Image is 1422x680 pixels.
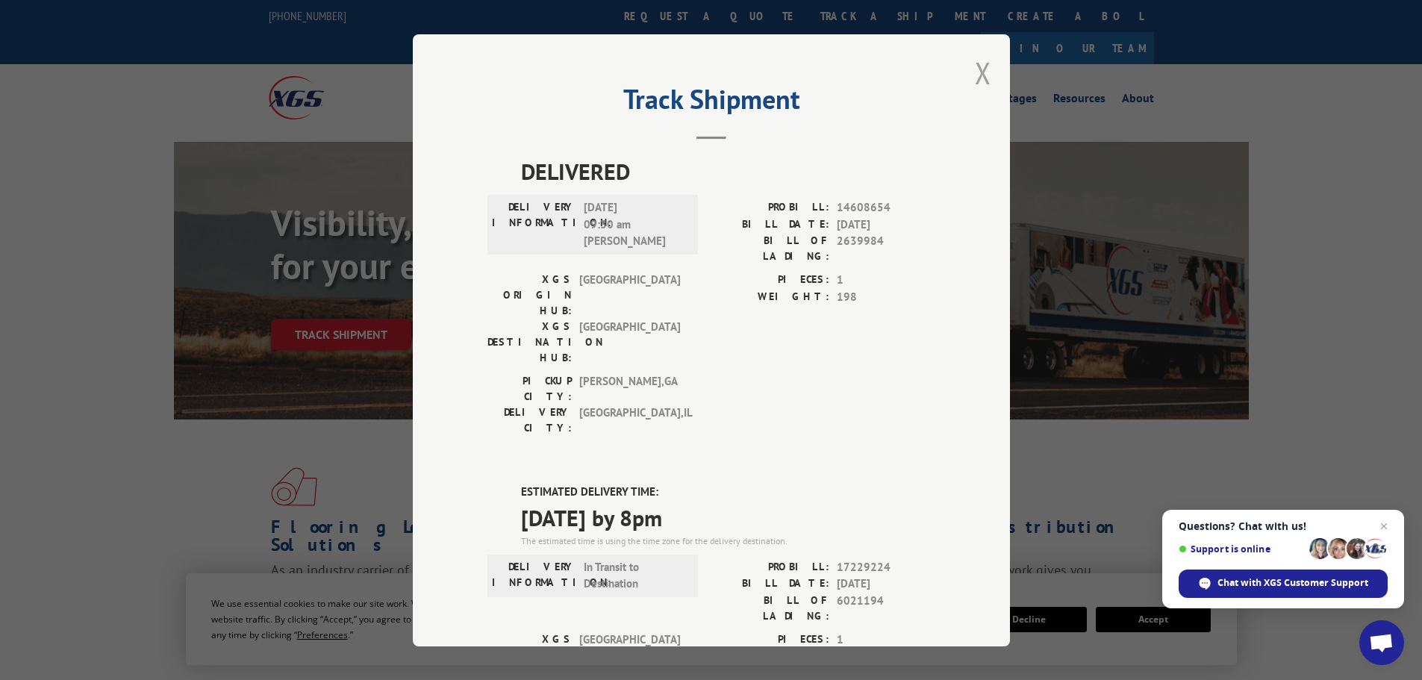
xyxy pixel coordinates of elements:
label: XGS ORIGIN HUB: [487,272,572,319]
span: In Transit to Destination [584,558,685,592]
span: 14608654 [837,199,935,216]
label: PIECES: [711,631,829,648]
span: [DATE] [837,575,935,593]
span: [GEOGRAPHIC_DATA] , IL [579,405,680,436]
label: PROBILL: [711,199,829,216]
span: DELIVERED [521,155,935,188]
span: 2639984 [837,233,935,264]
span: Chat with XGS Customer Support [1217,576,1368,590]
button: Close modal [975,53,991,93]
label: XGS DESTINATION HUB: [487,319,572,366]
span: [GEOGRAPHIC_DATA] [579,272,680,319]
span: [GEOGRAPHIC_DATA] [579,319,680,366]
span: 198 [837,288,935,305]
label: BILL DATE: [711,216,829,233]
label: DELIVERY CITY: [487,405,572,436]
span: [DATE] [837,216,935,233]
label: DELIVERY INFORMATION: [492,558,576,592]
label: WEIGHT: [711,288,829,305]
div: The estimated time is using the time zone for the delivery destination. [521,534,935,547]
span: Close chat [1375,517,1393,535]
label: ESTIMATED DELIVERY TIME: [521,484,935,501]
span: Support is online [1179,543,1304,555]
label: PICKUP CITY: [487,373,572,405]
div: Open chat [1359,620,1404,665]
label: PIECES: [711,272,829,289]
h2: Track Shipment [487,89,935,117]
label: PROBILL: [711,558,829,575]
span: [DATE] by 8pm [521,500,935,534]
span: 17229224 [837,558,935,575]
span: 1 [837,272,935,289]
span: Questions? Chat with us! [1179,520,1388,532]
span: [GEOGRAPHIC_DATA] [579,631,680,678]
label: BILL OF LADING: [711,592,829,623]
span: 6021194 [837,592,935,623]
span: [PERSON_NAME] , GA [579,373,680,405]
div: Chat with XGS Customer Support [1179,570,1388,598]
label: BILL DATE: [711,575,829,593]
span: [DATE] 09:30 am [PERSON_NAME] [584,199,685,250]
label: DELIVERY INFORMATION: [492,199,576,250]
label: BILL OF LADING: [711,233,829,264]
span: 1 [837,631,935,648]
label: XGS ORIGIN HUB: [487,631,572,678]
